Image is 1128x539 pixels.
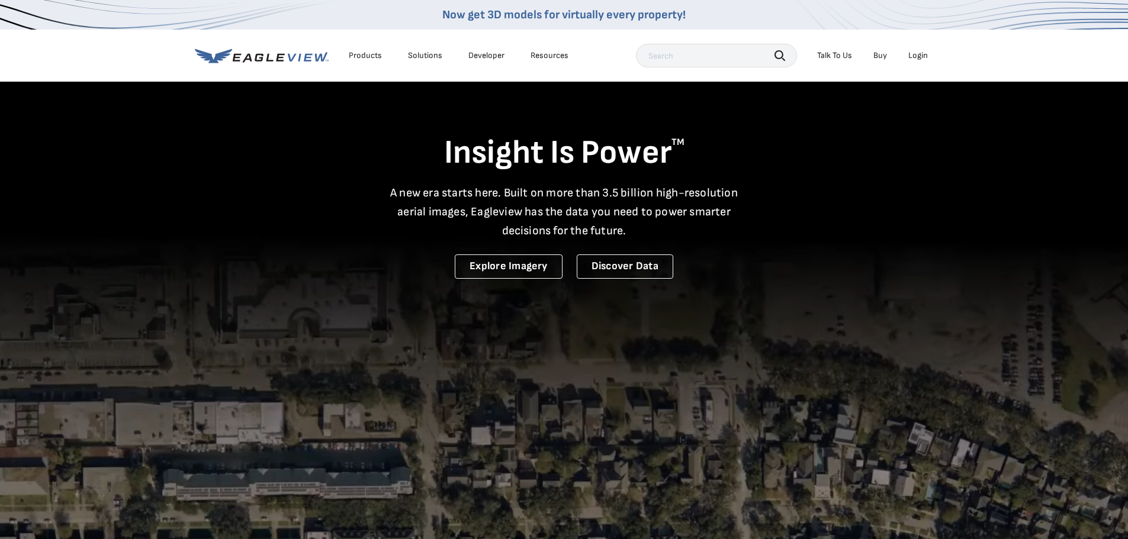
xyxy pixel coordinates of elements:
[408,50,442,61] div: Solutions
[195,133,934,174] h1: Insight Is Power
[531,50,568,61] div: Resources
[468,50,504,61] a: Developer
[636,44,797,67] input: Search
[817,50,852,61] div: Talk To Us
[455,254,563,279] a: Explore Imagery
[383,183,745,240] p: A new era starts here. Built on more than 3.5 billion high-resolution aerial images, Eagleview ha...
[908,50,928,61] div: Login
[873,50,887,61] a: Buy
[671,137,684,148] sup: TM
[442,8,686,22] a: Now get 3D models for virtually every property!
[349,50,382,61] div: Products
[577,254,673,279] a: Discover Data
